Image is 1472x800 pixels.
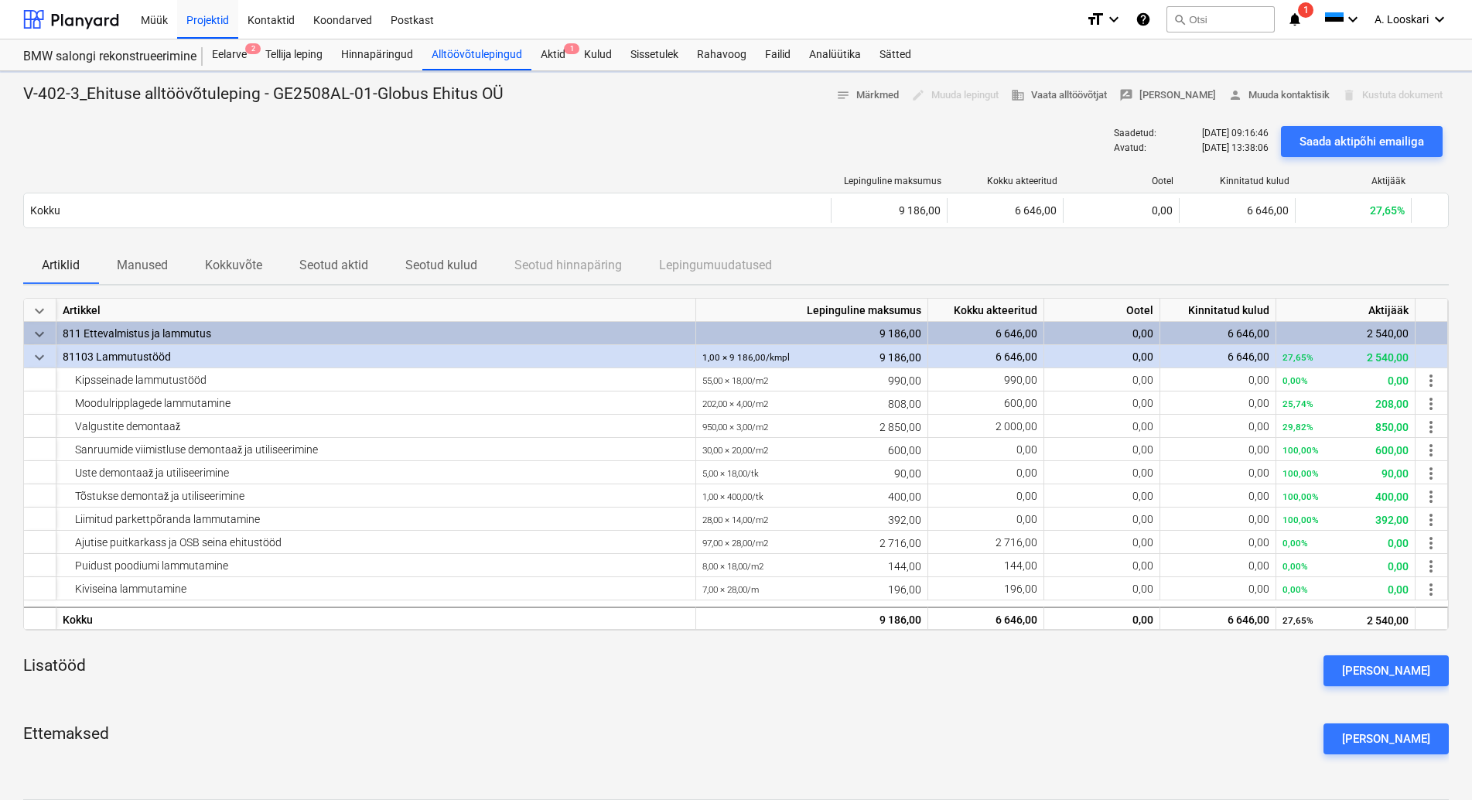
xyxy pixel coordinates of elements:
[696,299,928,322] div: Lepinguline maksumus
[332,39,422,70] div: Hinnapäringud
[702,438,921,462] div: 600,00
[1119,88,1133,102] span: rate_review
[1422,418,1440,436] span: more_vert
[1370,204,1405,217] span: 27,65%
[702,345,921,369] div: 9 186,00
[1228,350,1269,363] span: 6 646,00
[870,39,920,70] div: Sätted
[702,461,921,485] div: 90,00
[63,345,689,368] div: 81103 Lammutustööd
[1282,538,1308,549] small: 0,00%
[1282,415,1409,439] div: 850,00
[1016,443,1037,456] span: 0,00
[30,325,49,344] span: keyboard_arrow_down
[1005,84,1113,108] button: Vaata alltöövõtjat
[836,88,850,102] span: notes
[30,302,49,320] span: keyboard_arrow_down
[1282,461,1409,485] div: 90,00
[1422,534,1440,552] span: more_vert
[1248,513,1269,525] span: 0,00
[1132,420,1153,432] span: 0,00
[256,39,332,70] a: Tellija leping
[1004,397,1037,409] span: 600,00
[1276,322,1416,345] div: 2 540,00
[702,561,763,572] small: 8,00 × 18,00 / m2
[696,607,928,630] div: 9 186,00
[1044,322,1160,345] div: 0,00
[996,350,1037,363] span: 6 646,00
[1422,511,1440,529] span: more_vert
[1422,557,1440,576] span: more_vert
[688,39,756,70] a: Rahavoog
[702,531,921,555] div: 2 716,00
[1160,322,1276,345] div: 6 646,00
[1282,345,1409,369] div: 2 540,00
[756,39,800,70] a: Failid
[1248,490,1269,502] span: 0,00
[1422,371,1440,390] span: more_vert
[621,39,688,70] a: Sissetulek
[1302,176,1405,186] div: Aktijääk
[1248,374,1269,386] span: 0,00
[1202,142,1269,155] p: [DATE] 13:38:06
[245,43,261,54] span: 2
[1282,484,1409,508] div: 400,00
[117,256,168,275] p: Manused
[56,299,696,322] div: Artikkel
[63,554,689,577] div: Puidust poodiumi lammutamine
[56,607,696,630] div: Kokku
[1016,490,1037,502] span: 0,00
[702,554,921,578] div: 144,00
[1004,583,1037,595] span: 196,00
[23,655,86,677] p: Lisatööd
[1282,554,1409,578] div: 0,00
[800,39,870,70] div: Analüütika
[63,484,689,508] div: Tõstukse demontaž ja utiliseerimine
[1132,559,1153,572] span: 0,00
[1282,368,1409,392] div: 0,00
[23,84,504,105] p: V-402-3_Ehituse alltöövõtuleping - GE2508AL-01-Globus Ehitus OÜ
[422,39,531,70] div: Alltöövõtulepingud
[1070,176,1173,186] div: Ootel
[1422,464,1440,483] span: more_vert
[1132,374,1153,386] span: 0,00
[1248,583,1269,595] span: 0,00
[1422,441,1440,460] span: more_vert
[1114,128,1156,140] p: Saadetud :
[205,256,262,275] p: Kokkuvõte
[1282,422,1313,432] small: 29,82%
[1282,398,1313,409] small: 25,74%
[1282,577,1409,601] div: 0,00
[1044,299,1160,322] div: Ootel
[702,398,768,409] small: 202,00 × 4,00 / m2
[702,508,921,532] div: 392,00
[1132,536,1153,549] span: 0,00
[30,203,60,218] p: Kokku
[702,584,759,595] small: 7,00 × 28,00 / m
[1282,438,1409,462] div: 600,00
[696,322,928,345] div: 9 186,00
[1132,513,1153,525] span: 0,00
[1152,204,1173,217] span: 0,00
[1247,204,1289,217] span: 6 646,00
[575,39,621,70] a: Kulud
[63,461,689,484] div: Uste demontaaž ja utiliseerimine
[928,607,1044,630] div: 6 646,00
[1113,84,1222,108] button: [PERSON_NAME]
[702,577,921,601] div: 196,00
[1422,487,1440,506] span: more_vert
[1282,531,1409,555] div: 0,00
[1282,445,1319,456] small: 100,00%
[1395,726,1472,800] iframe: Chat Widget
[1202,128,1269,140] p: [DATE] 09:16:46
[1114,142,1146,155] p: Avatud :
[23,49,184,65] div: BMW salongi rekonstrueerimine
[702,368,921,392] div: 990,00
[1132,350,1153,363] span: 0,00
[996,536,1037,549] span: 2 716,00
[564,43,579,54] span: 1
[1132,490,1153,502] span: 0,00
[1248,397,1269,409] span: 0,00
[996,420,1037,432] span: 2 000,00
